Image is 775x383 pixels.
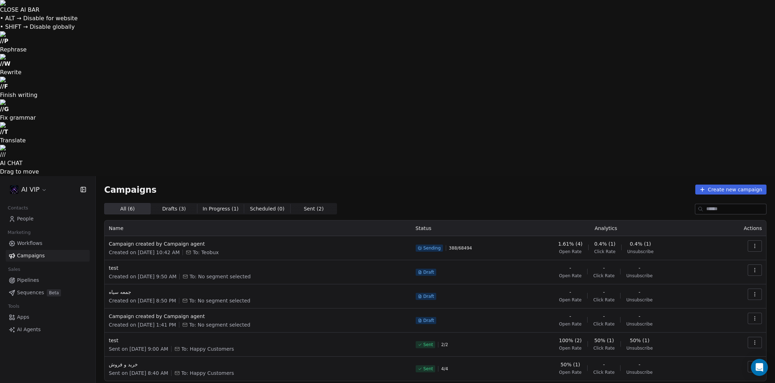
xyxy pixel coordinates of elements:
[559,345,582,351] span: Open Rate
[17,240,43,247] span: Workflows
[17,313,29,321] span: Apps
[500,220,712,236] th: Analytics
[5,227,34,238] span: Marketing
[9,184,49,196] button: AI VIP
[203,205,239,213] span: In Progress ( 1 )
[250,205,285,213] span: Scheduled ( 0 )
[5,301,22,312] span: Tools
[559,370,582,375] span: Open Rate
[109,337,407,344] span: test
[109,289,407,296] span: جمعه سیاه
[423,342,433,348] span: Sent
[639,313,640,320] span: -
[189,321,250,328] span: To: No segment selected
[411,220,500,236] th: Status
[104,185,157,195] span: Campaigns
[109,313,407,320] span: Campaign created by Campaign agent
[695,185,766,195] button: Create new campaign
[627,345,653,351] span: Unsubscribe
[17,252,45,259] span: Campaigns
[558,240,583,247] span: 1.61% (4)
[561,361,580,368] span: 50% (1)
[423,245,441,251] span: Sending
[603,289,605,296] span: -
[639,289,640,296] span: -
[17,215,34,223] span: People
[626,370,652,375] span: Unsubscribe
[626,297,652,303] span: Unsubscribe
[181,370,234,377] span: To: Happy Customers
[189,297,250,304] span: To: No segment selected
[6,287,90,299] a: SequencesBeta
[193,249,219,256] span: To: Teobux
[626,273,652,279] span: Unsubscribe
[559,249,582,255] span: Open Rate
[594,337,614,344] span: 50% (1)
[109,273,176,280] span: Created on [DATE] 9:50 AM
[441,366,448,372] span: 4 / 4
[712,220,766,236] th: Actions
[559,297,582,303] span: Open Rate
[639,264,640,272] span: -
[109,345,168,352] span: Sent on [DATE] 9:00 AM
[181,345,234,352] span: To: Happy Customers
[423,318,434,323] span: Draft
[449,245,472,251] span: 388 / 68494
[626,321,652,327] span: Unsubscribe
[6,213,90,225] a: People
[593,297,614,303] span: Click Rate
[109,264,407,272] span: test
[10,185,18,194] img: 2025-01-15_18-31-34.jpg
[17,326,41,333] span: AI Agents
[6,237,90,249] a: Workflows
[559,321,582,327] span: Open Rate
[5,203,31,213] span: Contacts
[21,185,40,194] span: AI VIP
[594,240,616,247] span: 0.4% (1)
[593,370,614,375] span: Click Rate
[569,313,571,320] span: -
[423,294,434,299] span: Draft
[639,361,640,368] span: -
[593,273,614,279] span: Click Rate
[630,240,651,247] span: 0.4% (1)
[559,273,582,279] span: Open Rate
[441,342,448,348] span: 2 / 2
[603,264,605,272] span: -
[47,289,61,296] span: Beta
[162,205,186,213] span: Drafts ( 3 )
[5,264,23,275] span: Sales
[17,277,39,284] span: Pipelines
[6,324,90,335] a: AI Agents
[594,345,615,351] span: Click Rate
[593,321,614,327] span: Click Rate
[109,361,407,368] span: خرید و فروش
[109,240,407,247] span: Campaign created by Campaign agent
[17,289,44,296] span: Sequences
[751,359,768,376] div: Open Intercom Messenger
[6,311,90,323] a: Apps
[109,297,176,304] span: Created on [DATE] 8:50 PM
[627,249,653,255] span: Unsubscribe
[6,250,90,262] a: Campaigns
[423,269,434,275] span: Draft
[594,249,616,255] span: Click Rate
[569,289,571,296] span: -
[630,337,649,344] span: 50% (1)
[559,337,582,344] span: 100% (2)
[6,274,90,286] a: Pipelines
[304,205,324,213] span: Sent ( 2 )
[423,366,433,372] span: Sent
[190,273,251,280] span: To: No segment selected
[105,220,411,236] th: Name
[109,370,168,377] span: Sent on [DATE] 8:40 AM
[109,249,180,256] span: Created on [DATE] 10:42 AM
[603,313,605,320] span: -
[569,264,571,272] span: -
[109,321,176,328] span: Created on [DATE] 1:41 PM
[603,361,605,368] span: -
